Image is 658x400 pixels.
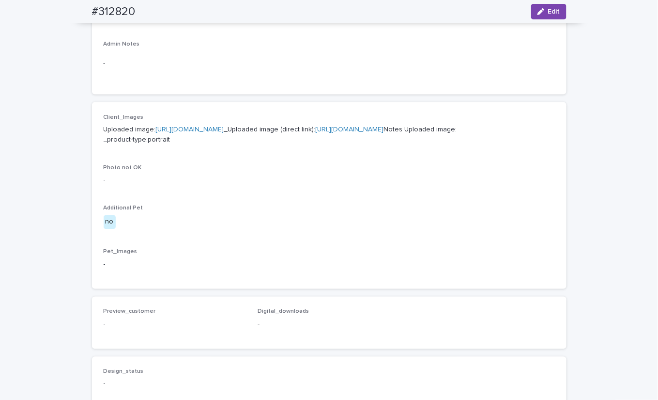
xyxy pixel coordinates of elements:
[104,165,142,171] span: Photo not OK
[104,309,156,315] span: Preview_customer
[316,126,384,133] a: [URL][DOMAIN_NAME]
[548,8,560,15] span: Edit
[104,58,555,68] p: -
[104,125,555,145] p: Uploaded image: _Uploaded image (direct link): Notes Uploaded image: _product-type:portrait
[104,249,138,255] span: Pet_Images
[104,205,143,211] span: Additional Pet
[104,215,116,229] div: no
[258,320,400,330] p: -
[104,41,140,47] span: Admin Notes
[104,175,555,185] p: -
[104,379,246,389] p: -
[92,5,136,19] h2: #312820
[258,309,309,315] span: Digital_downloads
[104,260,555,270] p: -
[156,126,224,133] a: [URL][DOMAIN_NAME]
[531,4,566,19] button: Edit
[104,114,144,120] span: Client_Images
[104,369,144,375] span: Design_status
[104,320,246,330] p: -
